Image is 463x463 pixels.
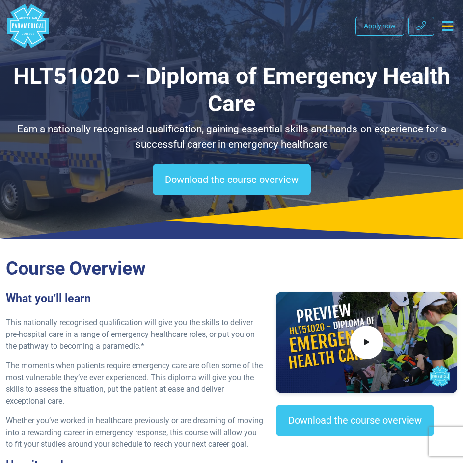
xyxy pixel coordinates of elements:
h2: Course Overview [6,257,457,280]
h1: HLT51020 – Diploma of Emergency Health Care [6,63,457,118]
p: The moments when patients require emergency care are often some of the most vulnerable they’ve ev... [6,360,264,407]
a: Apply now [355,17,404,36]
p: This nationally recognised qualification will give you the skills to deliver pre-hospital care in... [6,317,264,352]
a: Download the course overview [276,405,434,436]
p: Whether you’ve worked in healthcare previously or are dreaming of moving into a rewarding career ... [6,415,264,450]
p: Earn a nationally recognised qualification, gaining essential skills and hands-on experience for ... [6,122,457,152]
h3: What you’ll learn [6,292,264,306]
button: Toggle navigation [438,17,457,35]
a: Download the course overview [153,164,311,195]
a: Australian Paramedical College [6,4,50,48]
